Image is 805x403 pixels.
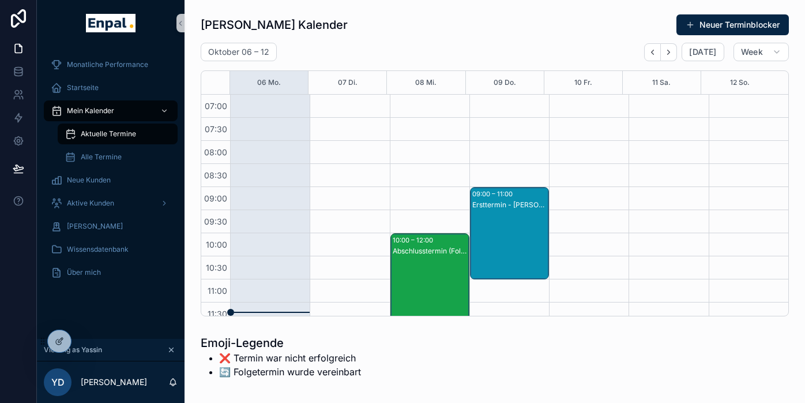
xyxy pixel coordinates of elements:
[202,124,230,134] span: 07:30
[644,43,661,61] button: Back
[415,71,437,94] button: 08 Mi.
[44,239,178,260] a: Wissensdatenbank
[81,376,147,388] p: [PERSON_NAME]
[58,124,178,144] a: Aktuelle Termine
[44,100,178,121] a: Mein Kalender
[201,147,230,157] span: 08:00
[67,176,111,185] span: Neue Kunden
[44,216,178,237] a: [PERSON_NAME]
[391,234,469,325] div: 10:00 – 12:00Abschlusstermin (Folgetermin) - [PERSON_NAME]
[67,199,114,208] span: Aktive Kunden
[58,147,178,167] a: Alle Termine
[203,263,230,273] span: 10:30
[44,345,102,355] span: Viewing as Yassin
[682,43,724,61] button: [DATE]
[205,286,230,296] span: 11:00
[67,60,148,69] span: Monatliche Performance
[676,14,789,35] button: Neuer Terminblocker
[205,309,230,319] span: 11:30
[201,217,230,226] span: 09:30
[44,54,178,75] a: Monatliche Performance
[44,170,178,191] a: Neue Kunden
[201,193,230,203] span: 09:00
[393,247,468,256] div: Abschlusstermin (Folgetermin) - [PERSON_NAME]
[44,262,178,283] a: Über mich
[81,152,122,162] span: Alle Termine
[471,188,548,279] div: 09:00 – 11:00Ersttermin - [PERSON_NAME]
[472,188,516,200] div: 09:00 – 11:00
[574,71,592,94] button: 10 Fr.
[733,43,789,61] button: Week
[86,14,135,32] img: App logo
[203,240,230,249] span: 10:00
[494,71,516,94] button: 09 Do.
[81,129,136,139] span: Aktuelle Termine
[219,365,361,379] li: 🔄️ Folgetermin wurde vereinbart
[67,222,123,231] span: [PERSON_NAME]
[689,47,716,57] span: [DATE]
[67,83,99,92] span: Startseite
[472,200,548,210] div: Ersttermin - [PERSON_NAME]
[338,71,358,94] button: 07 Di.
[67,268,101,277] span: Über mich
[201,17,348,33] h1: [PERSON_NAME] Kalender
[393,234,436,246] div: 10:00 – 12:00
[730,71,750,94] button: 12 So.
[201,170,230,180] span: 08:30
[201,335,361,351] h1: Emoji-Legende
[51,375,65,389] span: YD
[661,43,677,61] button: Next
[202,101,230,111] span: 07:00
[741,47,763,57] span: Week
[219,351,361,365] li: ❌ Termin war nicht erfolgreich
[257,71,281,94] button: 06 Mo.
[44,193,178,214] a: Aktive Kunden
[67,245,129,254] span: Wissensdatenbank
[44,77,178,98] a: Startseite
[67,106,114,115] span: Mein Kalender
[208,46,269,58] h2: Oktober 06 – 12
[37,46,185,298] div: scrollable content
[652,71,671,94] button: 11 Sa.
